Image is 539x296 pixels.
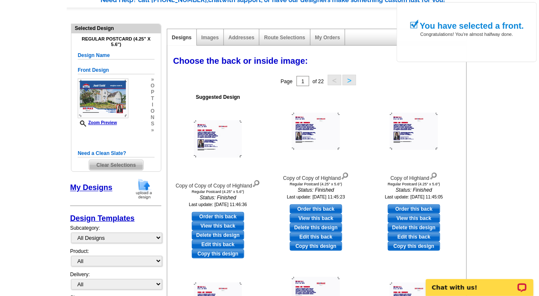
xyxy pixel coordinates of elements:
[367,182,460,186] div: Regular Postcard (4.25" x 5.6")
[313,79,324,84] span: of 22
[367,171,460,182] div: Copy of Highland
[189,202,247,207] small: Last update: [DATE] 11:46:36
[151,76,155,83] span: »
[281,79,293,84] span: Page
[229,35,254,41] a: Addresses
[70,247,161,271] div: Product:
[290,214,342,223] a: View this back
[430,171,438,180] img: view design details
[70,271,161,294] div: Delivery:
[388,232,440,242] a: edit this design
[171,178,264,190] div: Copy of Copy of Copy of Highland
[151,83,155,89] span: o
[390,113,438,150] img: Copy of Highland
[151,108,155,114] span: o
[290,232,342,242] a: edit this design
[133,178,155,200] img: upload-design
[410,19,419,29] img: check_mark.png
[78,149,155,158] h5: Need a Clean Slate?
[151,95,155,102] span: t
[78,79,128,118] img: small-thumb.jpg
[287,194,345,199] small: Last update: [DATE] 11:45:23
[78,52,155,60] h5: Design Name
[192,221,244,231] a: View this back
[201,35,219,41] a: Images
[328,75,341,85] button: <
[151,121,155,127] span: s
[151,114,155,121] span: n
[388,223,440,232] a: Delete this design
[71,24,161,32] div: Selected Design
[70,224,161,247] div: Subcategory:
[252,178,260,187] img: view design details
[192,240,244,249] a: edit this design
[78,120,117,125] a: Zoom Preview
[388,214,440,223] a: View this back
[292,113,340,150] img: Copy of Copy of Highland
[78,66,155,74] h5: Front Design
[388,242,440,251] a: Copy this design
[192,231,244,240] a: Delete this design
[70,214,135,223] a: Design Templates
[269,186,362,194] i: Status: Finished
[367,186,460,194] i: Status: Finished
[420,269,539,296] iframe: LiveChat chat widget
[269,171,362,182] div: Copy of Copy of Highland
[385,194,443,199] small: Last update: [DATE] 11:45:05
[192,249,244,258] a: Copy this design
[388,204,440,214] a: use this design
[290,242,342,251] a: Copy this design
[269,182,362,186] div: Regular Postcard (4.25" x 5.6")
[343,75,356,85] button: >
[290,204,342,214] a: use this design
[420,21,524,30] h1: You have selected a front.
[290,223,342,232] a: Delete this design
[315,35,340,41] a: My Orders
[171,194,264,201] i: Status: Finished
[78,36,155,47] h4: Regular Postcard (4.25" x 5.6")
[151,89,155,95] span: p
[194,120,242,158] img: Copy of Copy of Copy of Highland
[341,171,349,180] img: view design details
[89,160,143,170] span: Clear Selections
[171,190,264,194] div: Regular Postcard (4.25" x 5.6")
[151,127,155,133] span: »
[264,35,305,41] a: Route Selections
[151,102,155,108] span: i
[172,35,192,41] a: Designs
[70,184,112,192] a: My Designs
[192,212,244,221] a: use this design
[173,56,308,65] span: Choose the back or inside image:
[196,94,240,100] b: Suggested Design
[420,23,513,37] span: Congratulations! You're almost halfway done.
